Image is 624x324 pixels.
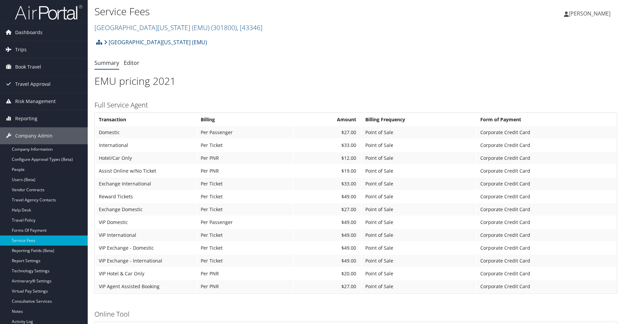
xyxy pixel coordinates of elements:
td: Point of Sale [362,242,476,254]
td: Per Passenger [197,126,293,139]
td: Corporate Credit Card [477,242,616,254]
td: Exchange International [95,178,197,190]
td: Per Passenger [197,216,293,228]
td: Corporate Credit Card [477,255,616,267]
td: Corporate Credit Card [477,268,616,280]
span: Risk Management [15,93,56,110]
td: Reward Tickets [95,191,197,203]
td: Corporate Credit Card [477,191,616,203]
span: , [ 43346 ] [237,23,262,32]
td: Point of Sale [362,165,476,177]
td: Corporate Credit Card [477,139,616,151]
th: Form of Payment [477,114,616,126]
td: Per Ticket [197,139,293,151]
span: ( 301800 ) [211,23,237,32]
td: $20.00 [293,268,361,280]
td: Corporate Credit Card [477,152,616,164]
a: Summary [94,59,119,67]
td: $49.00 [293,242,361,254]
td: Per Ticket [197,242,293,254]
td: $12.00 [293,152,361,164]
td: $49.00 [293,229,361,241]
td: Point of Sale [362,191,476,203]
td: Assist Online w/No Ticket [95,165,197,177]
td: $33.00 [293,139,361,151]
td: VIP Exchange - International [95,255,197,267]
h1: EMU pricing 2021 [94,74,617,88]
td: Per PNR [197,152,293,164]
td: Corporate Credit Card [477,203,616,216]
td: Point of Sale [362,229,476,241]
td: Corporate Credit Card [477,165,616,177]
td: $49.00 [293,191,361,203]
td: VIP Hotel & Car Only [95,268,197,280]
td: International [95,139,197,151]
img: airportal-logo.png [15,4,82,20]
td: VIP International [95,229,197,241]
td: Per PNR [197,280,293,293]
span: Trips [15,41,27,58]
td: Corporate Credit Card [477,178,616,190]
td: Per PNR [197,165,293,177]
td: Point of Sale [362,255,476,267]
td: Point of Sale [362,280,476,293]
td: Point of Sale [362,178,476,190]
td: Per PNR [197,268,293,280]
td: VIP Agent Assisted Booking [95,280,197,293]
td: Point of Sale [362,203,476,216]
span: [PERSON_NAME] [569,10,611,17]
td: $49.00 [293,216,361,228]
td: $27.00 [293,203,361,216]
th: Transaction [95,114,197,126]
td: Hotel/Car Only [95,152,197,164]
h1: Service Fees [94,4,443,19]
td: Per Ticket [197,191,293,203]
a: Editor [124,59,139,67]
td: $27.00 [293,126,361,139]
td: VIP Domestic [95,216,197,228]
td: Per Ticket [197,255,293,267]
a: [GEOGRAPHIC_DATA][US_STATE] (EMU) [104,35,207,49]
span: Reporting [15,110,37,127]
h3: Full Service Agent [94,100,617,110]
td: Corporate Credit Card [477,229,616,241]
span: Company Admin [15,127,53,144]
td: Point of Sale [362,268,476,280]
td: Point of Sale [362,216,476,228]
span: Dashboards [15,24,42,41]
span: Travel Approval [15,76,51,93]
td: Per Ticket [197,203,293,216]
td: Per Ticket [197,229,293,241]
td: $19.00 [293,165,361,177]
td: Corporate Credit Card [477,216,616,228]
a: [GEOGRAPHIC_DATA][US_STATE] (EMU) [94,23,262,32]
td: Corporate Credit Card [477,280,616,293]
td: Per Ticket [197,178,293,190]
th: Amount [293,114,361,126]
td: Domestic [95,126,197,139]
td: Point of Sale [362,139,476,151]
td: Point of Sale [362,152,476,164]
td: Corporate Credit Card [477,126,616,139]
h3: Online Tool [94,309,617,319]
td: Exchange Domestic [95,203,197,216]
th: Billing [197,114,293,126]
span: Book Travel [15,58,41,75]
td: $33.00 [293,178,361,190]
td: $27.00 [293,280,361,293]
td: $49.00 [293,255,361,267]
td: VIP Exchange - Domestic [95,242,197,254]
td: Point of Sale [362,126,476,139]
a: [PERSON_NAME] [564,3,617,24]
th: Billing Frequency [362,114,476,126]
